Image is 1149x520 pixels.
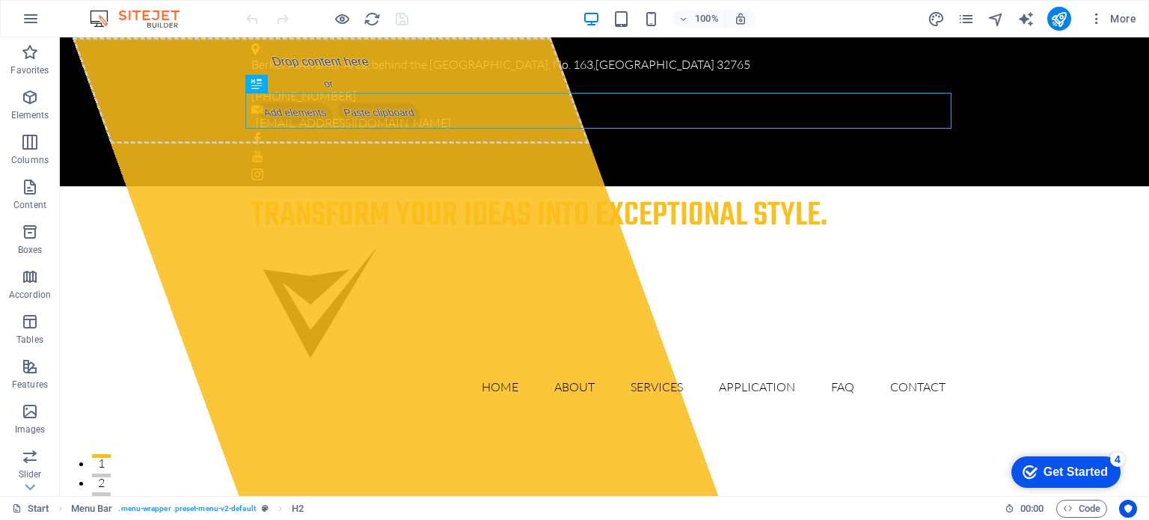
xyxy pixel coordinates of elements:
span: Click to select. Double-click to edit [71,500,113,518]
div: Get Started [44,16,108,30]
button: More [1083,7,1142,31]
i: Design (Ctrl+Alt+Y) [928,10,945,28]
span: Add elements [194,65,276,86]
i: Publish [1050,10,1067,28]
i: Reload page [364,10,381,28]
button: 100% [672,10,726,28]
nav: breadcrumb [71,500,304,518]
button: design [928,10,946,28]
p: Features [12,379,48,391]
div: Get Started 4 items remaining, 20% complete [12,7,121,39]
p: Boxes [18,244,43,256]
button: Usercentrics [1119,500,1137,518]
span: : [1031,503,1033,514]
i: AI Writer [1017,10,1035,28]
span: . menu-wrapper .preset-menu-v2-default [118,500,255,518]
p: Columns [11,154,49,166]
span: Paste clipboard [275,65,364,86]
button: 1 [32,417,51,420]
a: Click to cancel selection. Double-click to open Pages [12,500,49,518]
button: text_generator [1017,10,1035,28]
i: On resize automatically adjust zoom level to fit chosen device. [734,12,747,25]
button: 3 [32,455,51,459]
p: Images [15,423,46,435]
p: Accordion [9,289,51,301]
button: navigator [987,10,1005,28]
button: 2 [32,436,51,440]
button: Code [1056,500,1107,518]
h6: 100% [695,10,719,28]
p: Tables [16,334,43,346]
span: More [1089,11,1136,26]
img: Editor Logo [86,10,198,28]
p: Slider [19,468,42,480]
i: Navigator [987,10,1005,28]
button: Click here to leave preview mode and continue editing [333,10,351,28]
p: Favorites [10,64,49,76]
span: Click to select. Double-click to edit [292,500,304,518]
div: 4 [111,3,126,18]
button: pages [957,10,975,28]
i: This element is a customizable preset [262,504,269,513]
button: publish [1047,7,1071,31]
span: Code [1063,500,1100,518]
p: Elements [11,109,49,121]
i: Pages (Ctrl+Alt+S) [957,10,975,28]
p: Content [13,199,46,211]
span: 00 00 [1020,500,1044,518]
button: reload [363,10,381,28]
h6: Session time [1005,500,1044,518]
